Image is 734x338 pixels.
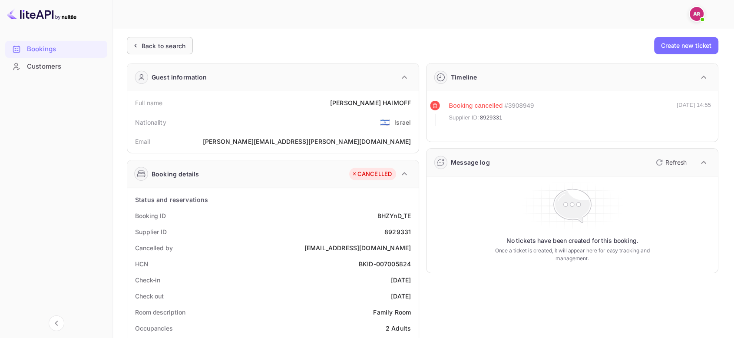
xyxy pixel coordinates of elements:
div: Room description [135,308,185,317]
div: Bookings [5,41,107,58]
div: Supplier ID [135,227,167,236]
div: Full name [135,98,162,107]
div: Status and reservations [135,195,208,204]
a: Customers [5,58,107,74]
div: [DATE] [391,275,411,285]
div: Check-in [135,275,160,285]
div: Occupancies [135,324,173,333]
div: CANCELLED [351,170,392,179]
div: [DATE] 14:55 [677,101,711,126]
button: Create new ticket [654,37,718,54]
div: [PERSON_NAME] HAIMOFF [330,98,411,107]
div: Back to search [142,41,185,50]
img: LiteAPI logo [7,7,76,21]
div: Booking ID [135,211,166,220]
div: BHZYnD_TE [377,211,411,220]
span: Supplier ID: [449,113,479,122]
div: [PERSON_NAME][EMAIL_ADDRESS][PERSON_NAME][DOMAIN_NAME] [203,137,411,146]
div: Nationality [135,118,166,127]
span: United States [380,114,390,130]
span: 8929331 [480,113,503,122]
p: Once a ticket is created, it will appear here for easy tracking and management. [494,247,650,262]
div: HCN [135,259,149,268]
div: Message log [451,158,490,167]
div: Bookings [27,44,103,54]
div: Booking cancelled [449,101,503,111]
div: [DATE] [391,292,411,301]
button: Collapse navigation [49,315,64,331]
div: Customers [27,62,103,72]
img: amram rita [690,7,704,21]
p: No tickets have been created for this booking. [506,236,638,245]
div: [EMAIL_ADDRESS][DOMAIN_NAME] [304,243,411,252]
div: Israel [394,118,411,127]
div: Cancelled by [135,243,173,252]
div: Customers [5,58,107,75]
div: BKID-007005824 [359,259,411,268]
div: Check out [135,292,164,301]
button: Refresh [651,156,690,169]
div: 2 Adults [386,324,411,333]
p: Refresh [665,158,687,167]
div: Family Room [373,308,411,317]
div: Timeline [451,73,477,82]
div: 8929331 [384,227,411,236]
div: Booking details [152,169,199,179]
div: Email [135,137,150,146]
div: Guest information [152,73,207,82]
a: Bookings [5,41,107,57]
div: # 3908949 [504,101,534,111]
